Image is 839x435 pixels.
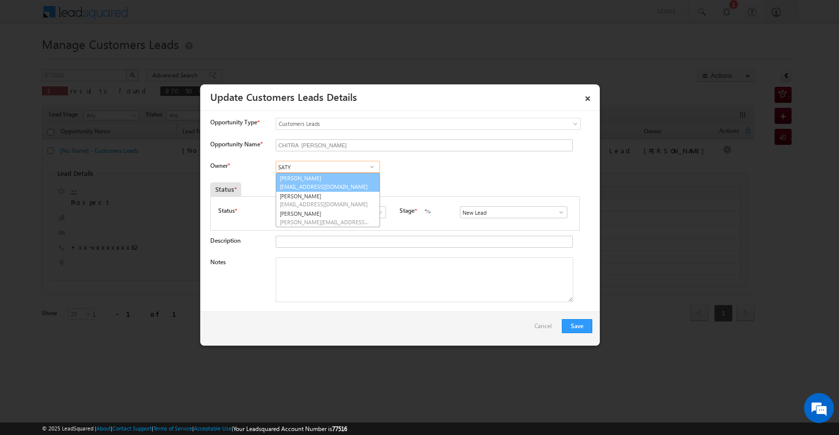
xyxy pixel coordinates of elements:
span: Customers Leads [276,119,540,128]
input: Type to Search [276,161,380,173]
span: © 2025 LeadSquared | | | | | [42,424,347,434]
a: Terms of Service [153,425,192,432]
span: 77516 [332,425,347,433]
span: Your Leadsquared Account Number is [233,425,347,433]
label: Status [218,206,235,215]
a: Update Customers Leads Details [210,89,357,103]
a: About [96,425,111,432]
button: Save [562,319,592,333]
div: Status [210,182,241,196]
em: Start Chat [136,308,181,321]
div: Minimize live chat window [164,5,188,29]
a: Acceptable Use [194,425,232,432]
textarea: Type your message and hit 'Enter' [13,92,182,299]
label: Notes [210,258,226,266]
input: Type to Search [460,206,567,218]
label: Owner [210,162,230,169]
a: Cancel [534,319,557,338]
label: Description [210,237,241,244]
span: Opportunity Type [210,118,257,127]
a: [PERSON_NAME] [276,173,380,192]
span: [EMAIL_ADDRESS][DOMAIN_NAME] [280,200,370,208]
a: [PERSON_NAME] [276,209,380,227]
span: [PERSON_NAME][EMAIL_ADDRESS][DOMAIN_NAME] [280,218,370,226]
a: Contact Support [112,425,152,432]
img: d_60004797649_company_0_60004797649 [17,52,42,65]
a: Show All Items [552,207,565,217]
a: Show All Items [366,162,378,172]
label: Opportunity Name [210,140,262,148]
a: [PERSON_NAME] [276,191,380,209]
label: Stage [400,206,415,215]
a: Customers Leads [276,118,581,130]
span: [EMAIL_ADDRESS][DOMAIN_NAME] [280,183,370,190]
a: × [579,88,596,105]
a: Show All Items [371,207,384,217]
div: Chat with us now [52,52,168,65]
